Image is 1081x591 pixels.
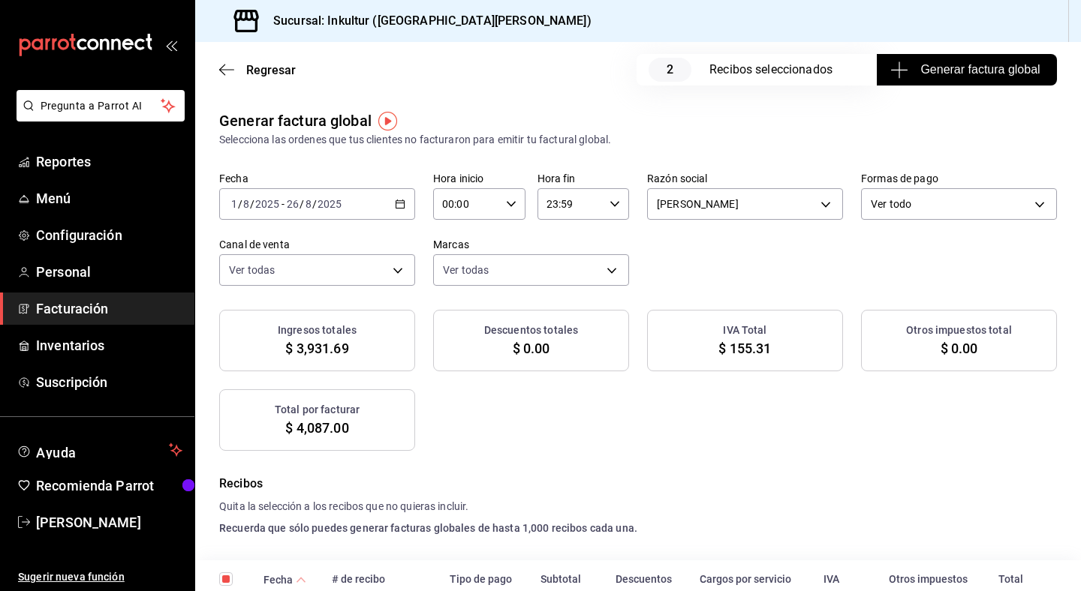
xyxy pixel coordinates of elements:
[312,198,317,210] span: /
[941,338,978,358] span: $ 0.00
[246,63,296,77] span: Regresar
[219,173,415,184] label: Fecha
[261,12,592,30] h3: Sucursal: Inkultur ([GEOGRAPHIC_DATA][PERSON_NAME])
[230,198,238,210] input: --
[36,335,182,355] span: Inventarios
[286,198,300,210] input: --
[219,109,372,132] div: Generar factura global
[219,132,1057,148] div: Selecciona las ordenes que tus clientes no facturaron para emitir tu factural global.
[36,475,182,496] span: Recomienda Parrot
[433,173,525,184] label: Hora inicio
[165,39,177,51] button: open_drawer_menu
[649,58,691,82] span: 2
[647,173,843,184] label: Razón social
[11,109,185,124] a: Pregunta a Parrot AI
[275,402,360,418] h3: Total por facturar
[877,54,1057,85] button: Generar factura global
[861,188,1057,220] div: Ver todo
[219,520,1057,536] h4: Recuerda que sólo puedes generar facturas globales de hasta 1,000 recibos cada una.
[537,173,630,184] label: Hora fin
[861,173,1057,184] label: Formas de pago
[36,441,163,459] span: Ayuda
[36,512,182,532] span: [PERSON_NAME]
[242,198,250,210] input: --
[36,372,182,392] span: Suscripción
[285,338,348,358] span: $ 3,931.69
[443,262,489,277] span: Ver todas
[263,574,306,586] span: Fecha
[282,198,285,210] span: -
[433,239,629,250] label: Marcas
[18,569,182,585] span: Sugerir nueva función
[229,262,275,277] span: Ver todas
[278,322,357,338] h3: Ingresos totales
[41,98,161,114] span: Pregunta a Parrot AI
[254,198,280,210] input: ----
[513,338,550,358] span: $ 0.00
[723,322,766,338] h3: IVA Total
[36,262,182,282] span: Personal
[317,198,342,210] input: ----
[36,188,182,208] span: Menú
[219,475,1057,493] h4: Recibos
[285,418,348,438] span: $ 4,087.00
[36,225,182,245] span: Configuración
[647,188,843,220] div: [PERSON_NAME]
[250,198,254,210] span: /
[238,198,242,210] span: /
[484,322,578,338] h3: Descuentos totales
[219,63,296,77] button: Regresar
[219,499,1057,514] h4: Quita la selección a los recibos que no quieras incluir.
[36,151,182,172] span: Reportes
[219,239,415,250] label: Canal de venta
[17,90,185,121] button: Pregunta a Parrot AI
[906,322,1012,338] h3: Otros impuestos total
[378,112,397,130] img: Tooltip marker
[305,198,312,210] input: --
[718,338,771,358] span: $ 155.31
[893,61,1040,79] span: Generar factura global
[36,298,182,319] span: Facturación
[709,61,847,79] div: Recibos seleccionados
[300,198,304,210] span: /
